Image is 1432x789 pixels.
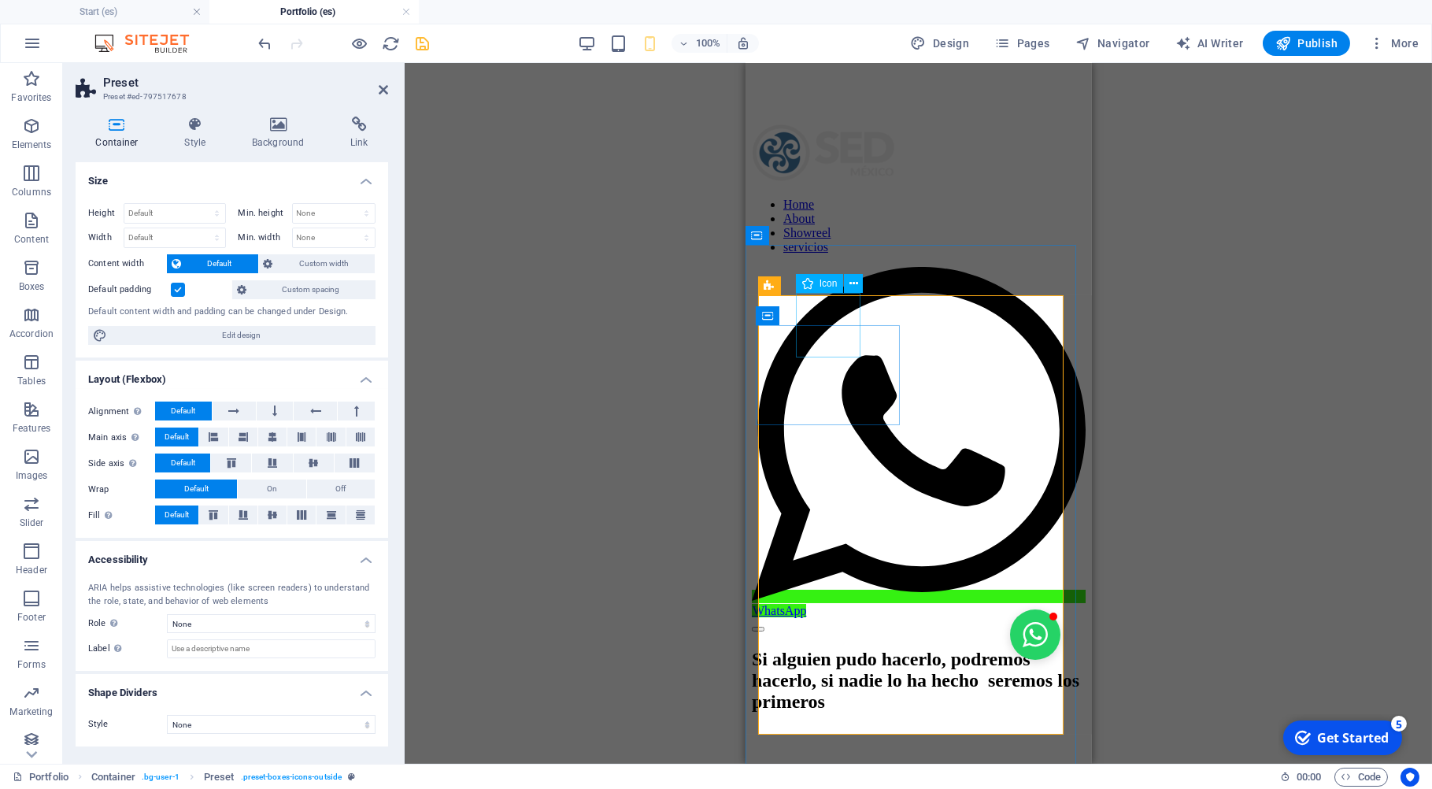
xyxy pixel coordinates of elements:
label: Width [88,233,124,242]
label: Content width [88,254,167,273]
span: Design [911,35,970,51]
p: Slider [20,517,44,529]
span: Default [165,428,189,446]
button: Default [155,454,210,472]
span: Navigator [1075,35,1150,51]
p: Marketing [9,706,53,718]
div: 5 [113,2,128,17]
i: On resize automatically adjust zoom level to fit chosen device. [736,36,750,50]
nav: breadcrumb [91,768,355,787]
span: Default [184,480,209,498]
p: Favorites [11,91,51,104]
button: Click here to leave preview mode and continue editing [350,34,369,53]
a: Click to cancel selection. Double-click to open Pages [13,768,68,787]
button: undo [256,34,275,53]
span: Publish [1275,35,1338,51]
button: AI Writer [1169,31,1250,56]
label: Default padding [88,280,171,299]
h4: Container [76,117,165,150]
h4: Layout (Flexbox) [76,361,388,389]
i: Reload page [383,35,401,53]
button: Navigator [1069,31,1156,56]
button: Usercentrics [1401,768,1419,787]
span: Style [88,719,109,729]
label: Label [88,639,167,658]
span: 00 00 [1297,768,1321,787]
button: 100% [672,34,727,53]
span: . preset-boxes-icons-outside [241,768,342,787]
button: Custom width [259,254,376,273]
button: Open chat window [265,546,315,597]
h4: Portfolio (es) [209,3,419,20]
p: Features [13,422,50,435]
p: Header [16,564,47,576]
label: Side axis [88,454,155,473]
span: Pages [994,35,1049,51]
label: Fill [88,506,155,525]
input: Use a descriptive name [167,639,376,658]
p: Forms [17,658,46,671]
button: Design [905,31,976,56]
h4: Shape Dividers [76,674,388,702]
span: Code [1341,768,1381,787]
button: Pages [988,31,1056,56]
div: Get Started 5 items remaining, 0% complete [5,6,124,41]
span: Click to select. Double-click to edit [91,768,135,787]
span: Off [335,480,346,498]
label: Alignment [88,402,155,421]
h4: Style [165,117,231,150]
label: Min. height [239,209,292,217]
h6: Session time [1280,768,1322,787]
span: Default [171,402,195,420]
img: Editor Logo [91,34,209,53]
h4: Accessibility [76,541,388,569]
button: Code [1334,768,1388,787]
span: Icon [820,279,838,288]
span: Click to select. Double-click to edit [204,768,235,787]
button: Publish [1263,31,1350,56]
span: Default [186,254,253,273]
label: Height [88,209,124,217]
span: : [1308,771,1310,783]
i: Undo: Move elements (Ctrl+Z) [257,35,275,53]
div: Get Started [39,15,110,32]
button: More [1363,31,1425,56]
div: Design (Ctrl+Alt+Y) [905,31,976,56]
span: . bg-user-1 [142,768,179,787]
i: This element is a customizable preset [348,772,355,781]
button: Default [155,402,212,420]
h4: Size [76,162,388,191]
h2: Preset [103,76,388,90]
span: On [267,480,277,498]
button: reload [382,34,401,53]
p: Footer [17,611,46,624]
span: Default [165,506,189,524]
p: Content [14,233,49,246]
p: Accordion [9,328,54,340]
button: Default [155,428,198,446]
span: Edit design [112,326,371,345]
label: Wrap [88,480,155,499]
span: Custom spacing [251,280,371,299]
button: Edit design [88,326,376,345]
span: More [1369,35,1419,51]
h4: Link [331,117,388,150]
p: Boxes [19,280,45,293]
p: Elements [12,139,52,151]
i: Save (Ctrl+S) [414,35,432,53]
p: Columns [12,186,51,198]
label: Main axis [88,428,155,447]
button: Default [155,480,237,498]
button: Off [307,480,375,498]
button: save [413,34,432,53]
p: Images [16,469,48,482]
button: Default [155,506,198,524]
span: Default [171,454,195,472]
button: Custom spacing [232,280,376,299]
h3: Preset #ed-797517678 [103,90,357,104]
button: Default [167,254,258,273]
label: Min. width [239,233,292,242]
div: ARIA helps assistive technologies (like screen readers) to understand the role, state, and behavi... [88,582,376,608]
h4: Background [232,117,331,150]
button: On [238,480,305,498]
